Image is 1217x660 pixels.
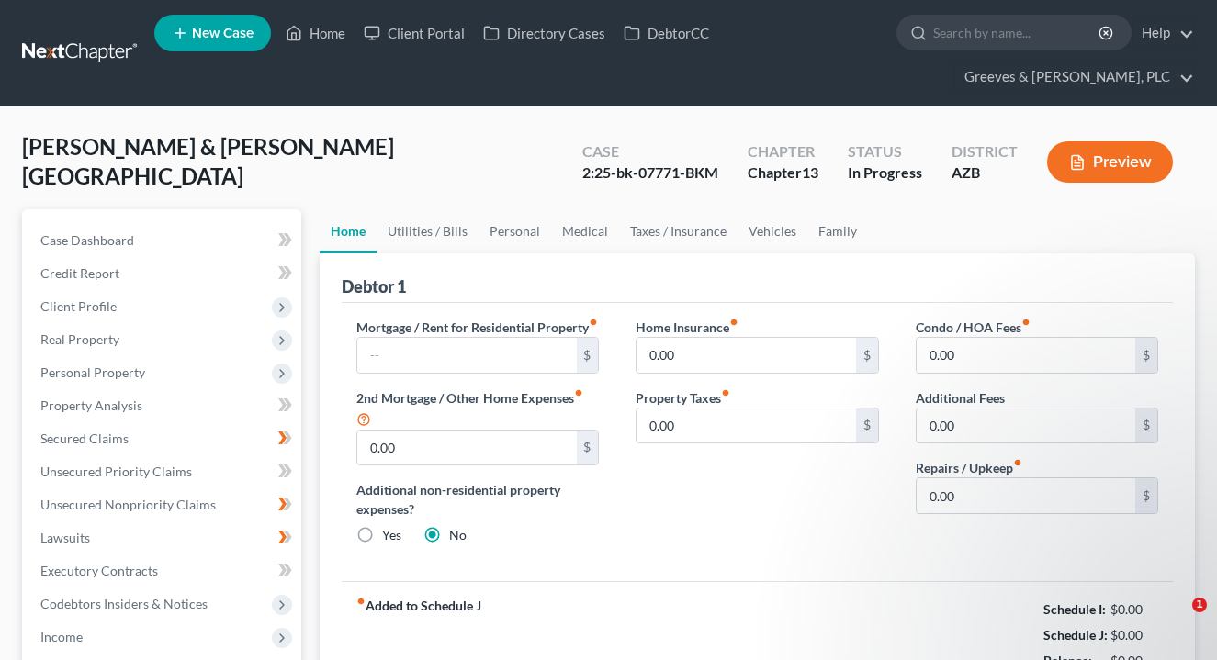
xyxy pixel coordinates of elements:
label: Home Insurance [636,318,738,337]
a: Taxes / Insurance [619,209,738,253]
div: $ [1135,338,1157,373]
span: Property Analysis [40,397,142,413]
button: Preview [1047,141,1173,183]
input: -- [357,431,576,465]
input: -- [637,408,855,443]
strong: Schedule J: [1043,627,1108,643]
div: $ [577,338,599,373]
div: $ [577,431,599,465]
a: Credit Report [26,257,301,290]
div: Status [848,141,922,162]
a: Personal [479,209,551,253]
span: [PERSON_NAME] & [PERSON_NAME][GEOGRAPHIC_DATA] [22,133,394,189]
a: Executory Contracts [26,554,301,587]
a: Client Portal [355,17,474,50]
label: 2nd Mortgage / Other Home Expenses [356,388,599,430]
div: $ [1135,408,1157,443]
a: Utilities / Bills [377,209,479,253]
input: -- [917,338,1135,373]
label: Condo / HOA Fees [916,318,1031,337]
a: DebtorCC [614,17,718,50]
a: Family [807,209,868,253]
input: -- [917,478,1135,513]
span: Personal Property [40,364,145,380]
a: Unsecured Nonpriority Claims [26,488,301,521]
a: Medical [551,209,619,253]
a: Unsecured Priority Claims [26,455,301,488]
i: fiber_manual_record [589,318,598,327]
span: Executory Contracts [40,563,158,578]
div: Debtor 1 [342,275,406,297]
input: -- [637,338,855,373]
span: 1 [1192,598,1207,612]
i: fiber_manual_record [356,597,366,606]
a: Property Analysis [26,389,301,422]
strong: Schedule I: [1043,601,1106,617]
label: Additional non-residential property expenses? [356,480,599,519]
label: Yes [382,526,401,544]
label: Property Taxes [636,388,730,408]
span: 13 [802,163,818,181]
a: Secured Claims [26,422,301,455]
a: Greeves & [PERSON_NAME], PLC [955,61,1194,94]
a: Home [276,17,355,50]
span: Unsecured Nonpriority Claims [40,497,216,512]
div: $ [856,338,878,373]
a: Vehicles [738,209,807,253]
div: $0.00 [1110,626,1159,644]
div: Case [582,141,718,162]
span: Income [40,629,83,644]
a: Lawsuits [26,521,301,554]
span: Credit Report [40,265,119,281]
div: $ [1135,478,1157,513]
div: Chapter [748,162,818,184]
input: -- [917,408,1135,443]
i: fiber_manual_record [574,388,583,397]
div: Chapter [748,141,818,162]
div: In Progress [848,162,922,184]
label: Additional Fees [916,388,1005,408]
label: Mortgage / Rent for Residential Property [356,318,598,337]
a: Case Dashboard [26,224,301,257]
span: Secured Claims [40,431,129,446]
a: Help [1132,17,1194,50]
span: Case Dashboard [40,232,134,248]
input: Search by name... [933,16,1101,50]
iframe: Intercom live chat [1155,598,1199,642]
div: District [952,141,1018,162]
div: AZB [952,162,1018,184]
div: 2:25-bk-07771-BKM [582,162,718,184]
span: Lawsuits [40,530,90,545]
a: Home [320,209,377,253]
label: No [449,526,467,544]
span: Codebtors Insiders & Notices [40,596,208,611]
div: $0.00 [1110,600,1159,619]
span: Client Profile [40,298,117,314]
span: Real Property [40,331,119,347]
label: Repairs / Upkeep [916,458,1022,477]
input: -- [357,338,576,373]
div: $ [856,408,878,443]
a: Directory Cases [474,17,614,50]
i: fiber_manual_record [729,318,738,327]
i: fiber_manual_record [1021,318,1031,327]
i: fiber_manual_record [1013,458,1022,467]
i: fiber_manual_record [721,388,730,397]
span: Unsecured Priority Claims [40,464,192,479]
span: New Case [192,27,254,40]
